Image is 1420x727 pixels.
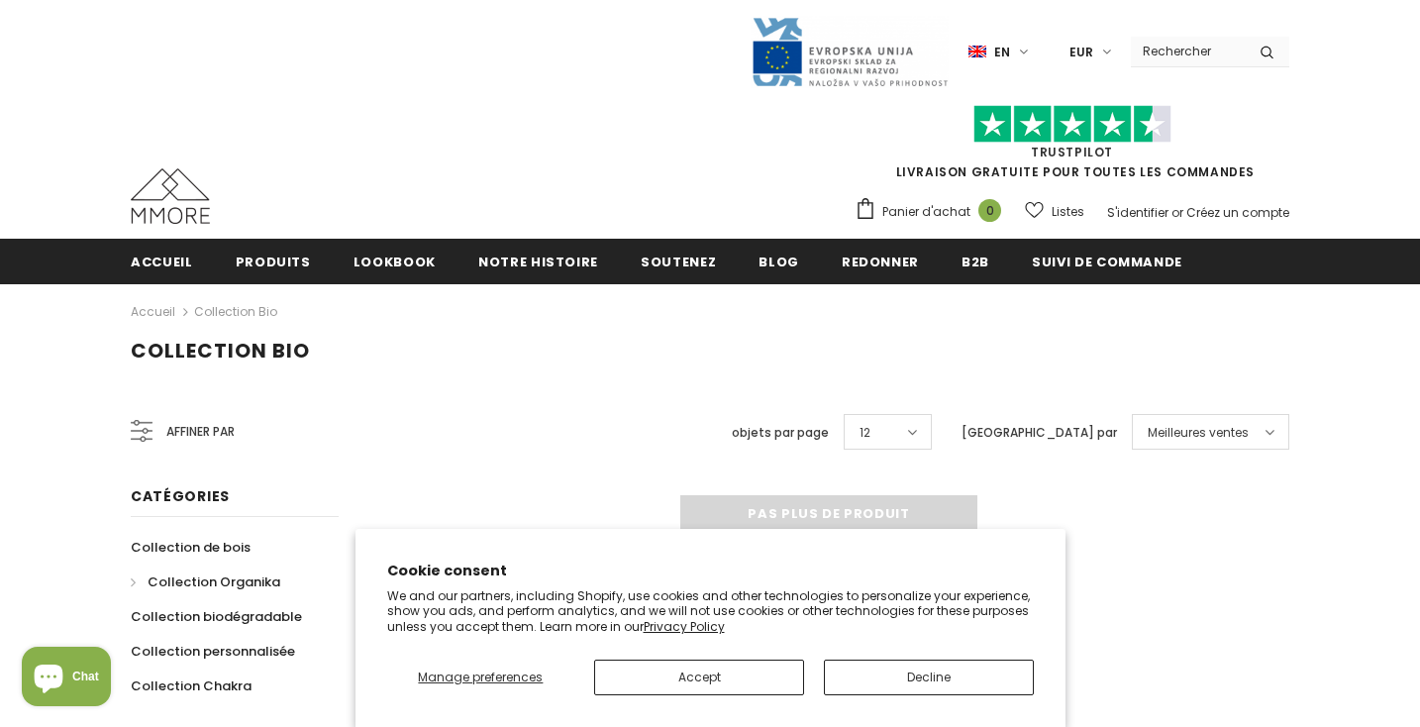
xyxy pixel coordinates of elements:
a: Listes [1025,194,1084,229]
span: Manage preferences [418,669,543,685]
span: Meilleures ventes [1148,423,1249,443]
a: Lookbook [354,239,436,283]
button: Decline [824,660,1034,695]
span: Collection Bio [131,337,310,364]
span: Lookbook [354,253,436,271]
span: Collection Organika [148,572,280,591]
a: Collection Organika [131,565,280,599]
span: Accueil [131,253,193,271]
img: Javni Razpis [751,16,949,88]
span: Collection biodégradable [131,607,302,626]
a: Collection Chakra [131,669,252,703]
span: soutenez [641,253,716,271]
span: LIVRAISON GRATUITE POUR TOUTES LES COMMANDES [855,114,1289,180]
span: Collection personnalisée [131,642,295,661]
span: Affiner par [166,421,235,443]
h2: Cookie consent [387,561,1034,581]
a: Redonner [842,239,919,283]
a: Collection biodégradable [131,599,302,634]
span: Redonner [842,253,919,271]
a: Panier d'achat 0 [855,197,1011,227]
span: Suivi de commande [1032,253,1182,271]
span: Listes [1052,202,1084,222]
inbox-online-store-chat: Shopify online store chat [16,647,117,711]
img: Cas MMORE [131,168,210,224]
img: i-lang-1.png [968,44,986,60]
span: Blog [759,253,799,271]
p: We and our partners, including Shopify, use cookies and other technologies to personalize your ex... [387,588,1034,635]
a: Collection de bois [131,530,251,565]
span: or [1171,204,1183,221]
span: Collection de bois [131,538,251,557]
a: Blog [759,239,799,283]
a: Notre histoire [478,239,598,283]
a: Produits [236,239,311,283]
a: Accueil [131,300,175,324]
span: 12 [860,423,870,443]
a: Accueil [131,239,193,283]
input: Search Site [1131,37,1245,65]
span: EUR [1069,43,1093,62]
a: Collection Bio [194,303,277,320]
span: B2B [962,253,989,271]
a: soutenez [641,239,716,283]
label: objets par page [732,423,829,443]
span: Panier d'achat [882,202,970,222]
label: [GEOGRAPHIC_DATA] par [962,423,1117,443]
span: 0 [978,199,1001,222]
a: Privacy Policy [644,618,725,635]
a: Créez un compte [1186,204,1289,221]
span: Catégories [131,486,230,506]
span: Produits [236,253,311,271]
span: Notre histoire [478,253,598,271]
a: B2B [962,239,989,283]
img: Faites confiance aux étoiles pilotes [973,105,1171,144]
button: Manage preferences [386,660,574,695]
a: Collection personnalisée [131,634,295,669]
button: Accept [594,660,804,695]
span: Collection Chakra [131,676,252,695]
a: Suivi de commande [1032,239,1182,283]
a: S'identifier [1107,204,1168,221]
a: Javni Razpis [751,43,949,59]
a: TrustPilot [1031,144,1113,160]
span: en [994,43,1010,62]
